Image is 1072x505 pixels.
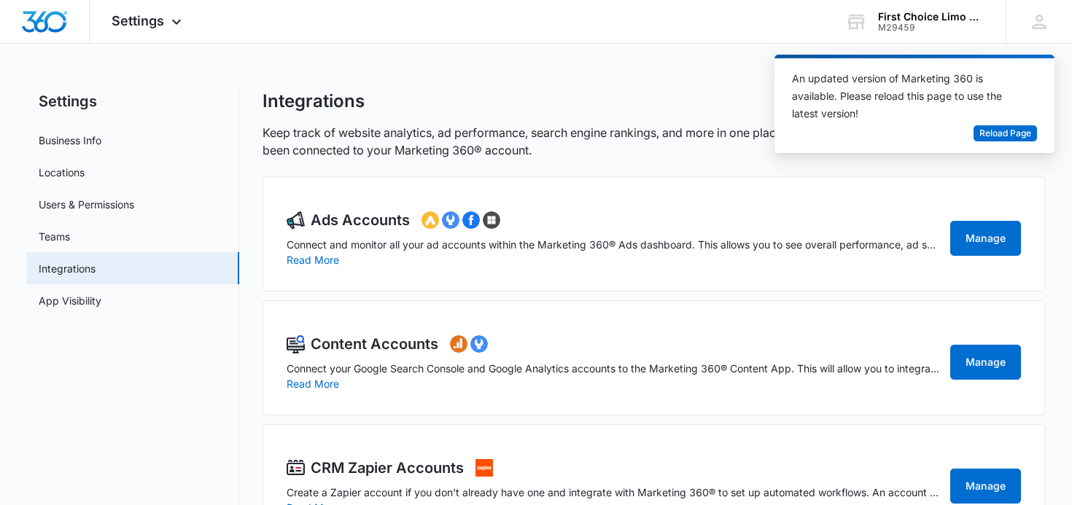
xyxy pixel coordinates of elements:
h2: CRM Zapier Accounts [311,457,464,479]
button: Read More [287,255,339,265]
a: Manage [950,469,1021,504]
div: An updated version of Marketing 360 is available. Please reload this page to use the latest version! [792,70,1019,122]
img: googleanalytics [450,335,467,353]
button: Reload Page [974,125,1037,142]
a: Business Info [39,133,101,148]
img: googleads [422,211,439,229]
a: Teams [39,229,70,244]
button: Read More [287,379,339,389]
span: Reload Page [979,127,1031,141]
div: account name [878,11,984,23]
a: Users & Permissions [39,197,134,212]
a: App Visibility [39,293,101,308]
img: settings.integrations.zapier.alt [475,459,493,477]
h1: Integrations [263,90,365,112]
img: googlesearchconsole [470,335,488,353]
p: Connect and monitor all your ad accounts within the Marketing 360® Ads dashboard. This allows you... [287,237,942,252]
p: Create a Zapier account if you don’t already have one and integrate with Marketing 360® to set up... [287,485,942,500]
img: facebookads [462,211,480,229]
p: Connect your Google Search Console and Google Analytics accounts to the Marketing 360® Content Ap... [287,361,942,376]
h2: Ads Accounts [311,209,410,231]
img: bingads [483,211,500,229]
a: Manage [950,345,1021,380]
p: Keep track of website analytics, ad performance, search engine rankings, and more in one place. B... [263,124,1046,159]
a: Integrations [39,261,96,276]
a: Manage [950,221,1021,256]
div: account id [878,23,984,33]
span: Settings [112,13,164,28]
img: googlemerchantcenter [442,211,459,229]
a: Locations [39,165,85,180]
h2: Settings [27,90,239,112]
h2: Content Accounts [311,333,438,355]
